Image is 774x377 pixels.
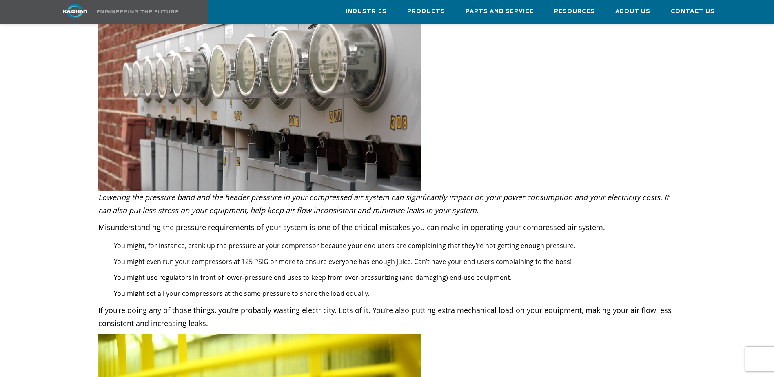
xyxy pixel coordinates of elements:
[554,0,595,22] a: Resources
[98,256,676,268] li: You might even run your compressors at 125 PSIG or more to ensure everyone has enough juice. Can’...
[554,7,595,16] span: Resources
[98,304,676,330] p: If you’re doing any of those things, you’re probably wasting electricity. Lots of it. You’re also...
[98,192,669,215] em: Lowering the pressure band and the header pressure in your compressed air system can significantl...
[466,7,534,16] span: Parts and Service
[466,0,534,22] a: Parts and Service
[671,0,715,22] a: Contact Us
[98,221,676,234] p: Misunderstanding the pressure requirements of your system is one of the critical mistakes you can...
[346,7,387,16] span: Industries
[98,288,676,299] li: You might set all your compressors at the same pressure to share the load equally.
[97,10,178,13] img: Engineering the future
[407,0,445,22] a: Products
[44,4,106,18] img: kaishan logo
[615,0,650,22] a: About Us
[98,240,676,252] li: You might, for instance, crank up the pressure at your compressor because your end users are comp...
[98,272,676,284] li: You might use regulators in front of lower-pressure end uses to keep from over-pressurizing (and ...
[671,7,715,16] span: Contact Us
[346,0,387,22] a: Industries
[407,7,445,16] span: Products
[615,7,650,16] span: About Us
